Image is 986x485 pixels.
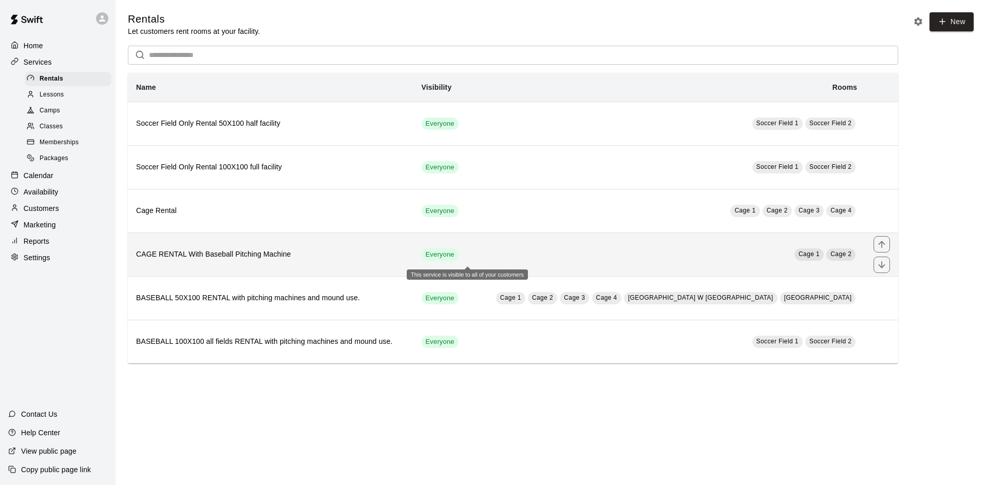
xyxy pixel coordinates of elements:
[25,135,111,150] div: Memberships
[40,122,63,132] span: Classes
[40,74,63,84] span: Rentals
[422,163,459,172] span: Everyone
[136,336,405,347] h6: BASEBALL 100X100 all fields RENTAL with pitching machines and mound use.
[874,236,890,253] button: move item up
[756,120,799,127] span: Soccer Field 1
[21,409,58,419] p: Contact Us
[564,294,585,301] span: Cage 3
[24,236,49,246] p: Reports
[422,336,459,348] div: This service is visible to all of your customers
[21,428,60,438] p: Help Center
[8,201,107,216] a: Customers
[422,83,452,91] b: Visibility
[136,118,405,129] h6: Soccer Field Only Rental 50X100 half facility
[136,249,405,260] h6: CAGE RENTAL With Baseball Pitching Machine
[832,83,857,91] b: Rooms
[422,205,459,217] div: This service is visible to all of your customers
[25,87,116,103] a: Lessons
[422,206,459,216] span: Everyone
[21,446,77,456] p: View public page
[25,104,111,118] div: Camps
[128,26,260,36] p: Let customers rent rooms at your facility.
[809,338,851,345] span: Soccer Field 2
[422,292,459,304] div: This service is visible to all of your customers
[25,88,111,102] div: Lessons
[500,294,521,301] span: Cage 1
[809,120,851,127] span: Soccer Field 2
[8,168,107,183] a: Calendar
[628,294,773,301] span: [GEOGRAPHIC_DATA] W [GEOGRAPHIC_DATA]
[422,248,459,261] div: This service is visible to all of your customers
[809,163,851,170] span: Soccer Field 2
[40,90,64,100] span: Lessons
[930,12,974,31] a: New
[830,250,851,258] span: Cage 2
[25,120,111,134] div: Classes
[24,253,50,263] p: Settings
[136,162,405,173] h6: Soccer Field Only Rental 100X100 full facility
[422,118,459,130] div: This service is visible to all of your customers
[25,103,116,119] a: Camps
[874,257,890,273] button: move item down
[136,205,405,217] h6: Cage Rental
[596,294,617,301] span: Cage 4
[532,294,553,301] span: Cage 2
[128,12,260,26] h5: Rentals
[422,250,459,260] span: Everyone
[25,151,116,167] a: Packages
[25,119,116,135] a: Classes
[756,338,799,345] span: Soccer Field 1
[422,294,459,303] span: Everyone
[407,269,528,280] div: This service is visible to all of your customers
[8,184,107,200] a: Availability
[784,294,852,301] span: [GEOGRAPHIC_DATA]
[40,153,68,164] span: Packages
[25,72,111,86] div: Rentals
[734,207,755,214] span: Cage 1
[767,207,788,214] span: Cage 2
[911,14,926,29] button: Rental settings
[24,170,53,181] p: Calendar
[8,250,107,265] a: Settings
[25,135,116,151] a: Memberships
[25,71,116,87] a: Rentals
[799,250,820,258] span: Cage 1
[40,106,60,116] span: Camps
[8,217,107,232] a: Marketing
[8,38,107,53] a: Home
[40,138,79,148] span: Memberships
[136,293,405,304] h6: BASEBALL 50X100 RENTAL with pitching machines and mound use.
[8,234,107,249] a: Reports
[24,203,59,214] p: Customers
[128,73,898,363] table: simple table
[830,207,851,214] span: Cage 4
[24,220,56,230] p: Marketing
[422,119,459,129] span: Everyone
[422,337,459,347] span: Everyone
[24,41,43,51] p: Home
[25,151,111,166] div: Packages
[422,161,459,173] div: This service is visible to all of your customers
[24,187,59,197] p: Availability
[136,83,156,91] b: Name
[24,57,52,67] p: Services
[21,464,91,475] p: Copy public page link
[799,207,820,214] span: Cage 3
[756,163,799,170] span: Soccer Field 1
[8,54,107,70] a: Services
